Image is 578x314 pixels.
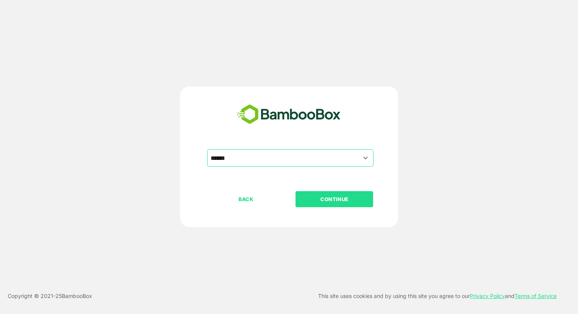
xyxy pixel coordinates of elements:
img: bamboobox [233,102,345,127]
p: This site uses cookies and by using this site you agree to our and [318,291,557,301]
a: Terms of Service [515,293,557,299]
button: BACK [207,191,285,207]
a: Privacy Policy [470,293,505,299]
button: Open [360,153,371,163]
p: BACK [208,195,284,203]
p: CONTINUE [296,195,373,203]
p: Copyright © 2021- 25 BambooBox [8,291,92,301]
button: CONTINUE [295,191,373,207]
